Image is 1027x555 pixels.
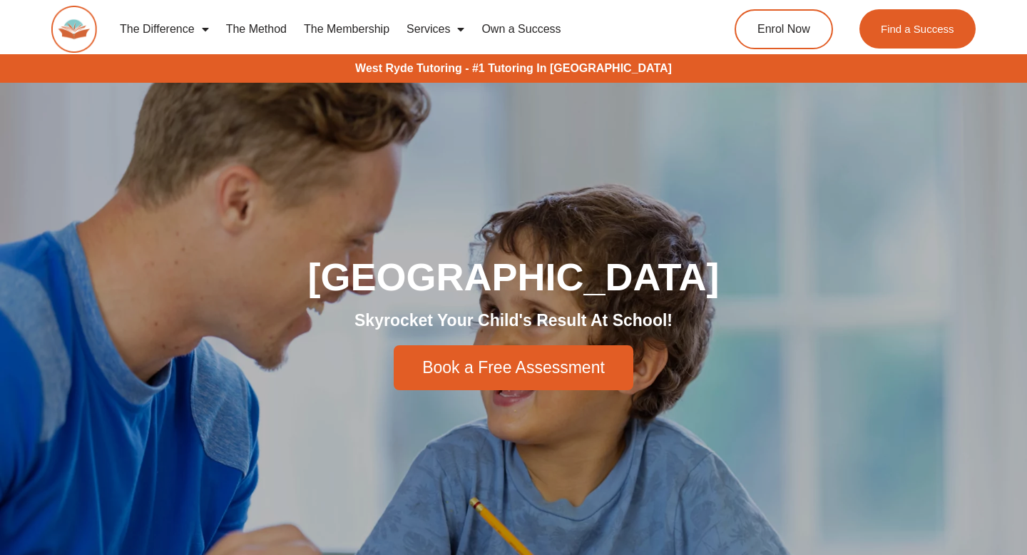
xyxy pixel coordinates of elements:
h1: [GEOGRAPHIC_DATA] [114,258,913,296]
a: The Difference [111,13,218,46]
span: Book a Free Assessment [422,360,605,376]
a: Services [398,13,473,46]
a: Find a Success [859,9,976,49]
span: Enrol Now [757,24,810,35]
span: Find a Success [881,24,954,34]
a: Enrol Now [735,9,833,49]
a: The Method [218,13,295,46]
a: Own a Success [473,13,569,46]
a: The Membership [295,13,398,46]
nav: Menu [111,13,682,46]
iframe: Chat Widget [782,394,1027,555]
a: Book a Free Assessment [394,345,633,390]
h2: Skyrocket Your Child's Result At School! [114,310,913,332]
